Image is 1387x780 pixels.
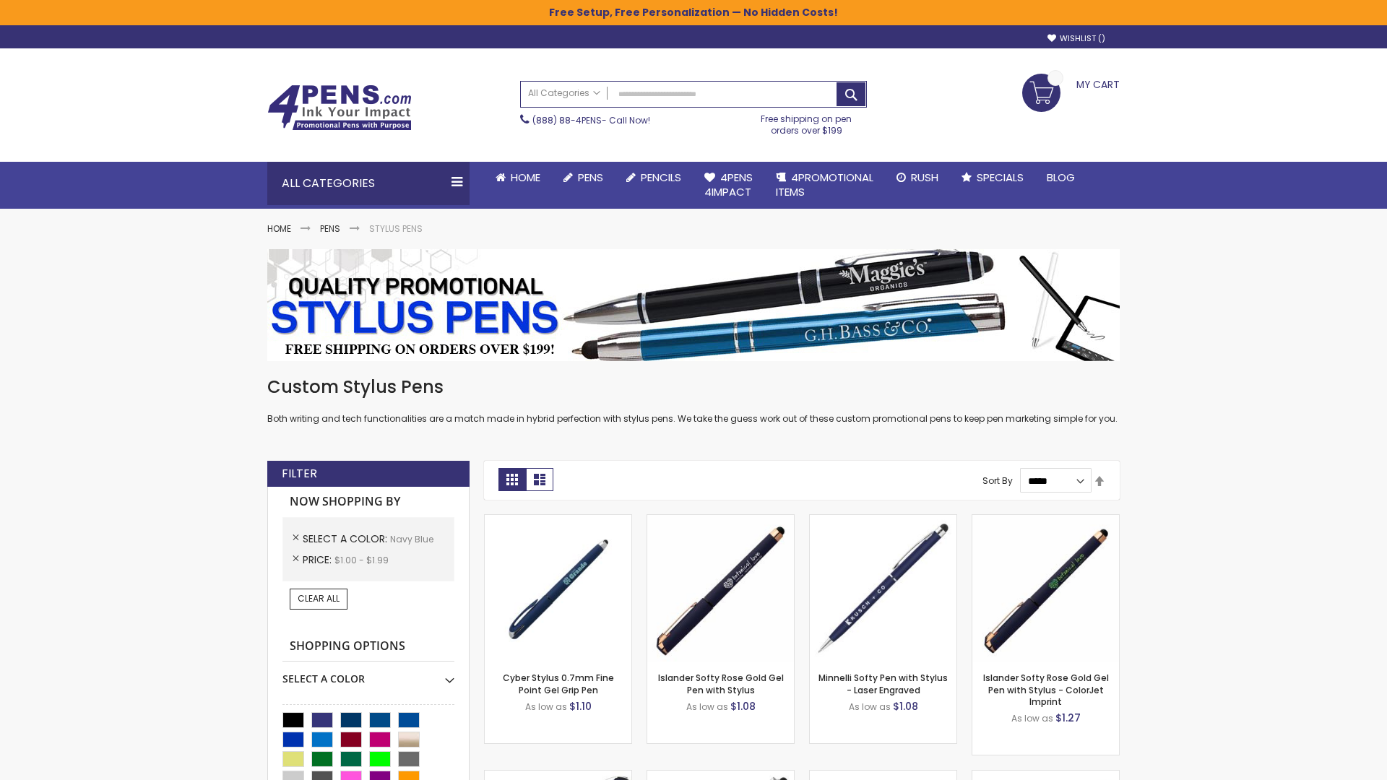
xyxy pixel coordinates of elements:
a: Rush [885,162,950,194]
span: All Categories [528,87,600,99]
img: Minnelli Softy Pen with Stylus - Laser Engraved-Navy Blue [810,515,956,662]
a: All Categories [521,82,608,105]
span: 4PROMOTIONAL ITEMS [776,170,873,199]
a: Pens [320,222,340,235]
a: Minnelli Softy Pen with Stylus - Laser Engraved [818,672,948,695]
a: Wishlist [1047,33,1105,44]
span: As low as [525,701,567,713]
span: Pencils [641,170,681,185]
span: Rush [911,170,938,185]
h1: Custom Stylus Pens [267,376,1120,399]
img: Stylus Pens [267,249,1120,361]
span: Select A Color [303,532,390,546]
span: Clear All [298,592,340,604]
a: Home [484,162,552,194]
span: 4Pens 4impact [704,170,753,199]
a: Cyber Stylus 0.7mm Fine Point Gel Grip Pen-Navy Blue [485,514,631,526]
strong: Now Shopping by [282,487,454,517]
strong: Shopping Options [282,631,454,662]
span: As low as [1011,712,1053,724]
a: (888) 88-4PENS [532,114,602,126]
strong: Stylus Pens [369,222,423,235]
div: All Categories [267,162,470,205]
strong: Filter [282,466,317,482]
a: Islander Softy Rose Gold Gel Pen with Stylus [658,672,784,695]
a: Islander Softy Rose Gold Gel Pen with Stylus - ColorJet Imprint-Navy Blue [972,514,1119,526]
span: Pens [578,170,603,185]
img: Islander Softy Rose Gold Gel Pen with Stylus - ColorJet Imprint-Navy Blue [972,515,1119,662]
strong: Grid [498,468,526,491]
span: $1.08 [893,699,918,714]
span: - Call Now! [532,114,650,126]
span: As low as [849,701,891,713]
img: 4Pens Custom Pens and Promotional Products [267,84,412,131]
span: Price [303,552,334,567]
img: Islander Softy Rose Gold Gel Pen with Stylus-Navy Blue [647,515,794,662]
a: Specials [950,162,1035,194]
a: Minnelli Softy Pen with Stylus - Laser Engraved-Navy Blue [810,514,956,526]
label: Sort By [982,474,1013,487]
span: Blog [1047,170,1075,185]
a: 4Pens4impact [693,162,764,209]
a: Cyber Stylus 0.7mm Fine Point Gel Grip Pen [503,672,614,695]
a: Blog [1035,162,1086,194]
div: Free shipping on pen orders over $199 [746,108,868,136]
a: Pens [552,162,615,194]
span: $1.27 [1055,711,1081,725]
span: Home [511,170,540,185]
div: Both writing and tech functionalities are a match made in hybrid perfection with stylus pens. We ... [267,376,1120,425]
span: Navy Blue [390,533,433,545]
span: $1.08 [730,699,756,714]
div: Select A Color [282,662,454,686]
a: Islander Softy Rose Gold Gel Pen with Stylus - ColorJet Imprint [983,672,1109,707]
span: Specials [977,170,1024,185]
a: Islander Softy Rose Gold Gel Pen with Stylus-Navy Blue [647,514,794,526]
a: Pencils [615,162,693,194]
a: Home [267,222,291,235]
img: Cyber Stylus 0.7mm Fine Point Gel Grip Pen-Navy Blue [485,515,631,662]
span: As low as [686,701,728,713]
a: Clear All [290,589,347,609]
a: 4PROMOTIONALITEMS [764,162,885,209]
span: $1.00 - $1.99 [334,554,389,566]
span: $1.10 [569,699,592,714]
